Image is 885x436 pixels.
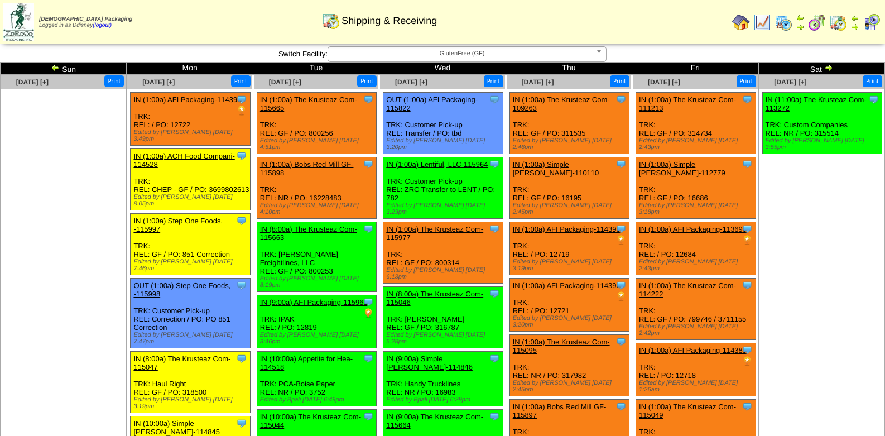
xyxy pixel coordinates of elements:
div: Edited by [PERSON_NAME] [DATE] 2:42pm [639,323,755,337]
img: arrowright.gif [850,22,859,31]
a: [DATE] [+] [774,78,806,86]
div: Edited by [PERSON_NAME] [DATE] 2:45pm [513,202,629,215]
div: Edited by [PERSON_NAME] [DATE] 7:46pm [133,258,249,272]
img: Tooltip [363,94,374,105]
img: Tooltip [868,94,879,105]
div: TRK: REL: GF / PO: 16195 [509,157,629,219]
div: Edited by [PERSON_NAME] [DATE] 3:49pm [133,129,249,142]
div: TRK: Haul Right REL: GF / PO: 318500 [131,352,250,413]
a: IN (1:00a) Step One Foods, -115997 [133,217,223,233]
a: IN (8:00a) The Krusteaz Com-115663 [260,225,357,242]
img: Tooltip [489,159,500,170]
div: TRK: Handy Trucklines REL: NR / PO: 16983 [383,352,503,406]
img: Tooltip [236,353,247,364]
div: TRK: PCA-Boise Paper REL: NR / PO: 3752 [257,352,376,406]
button: Print [863,75,882,87]
img: Tooltip [615,401,627,412]
a: IN (1:00a) The Krusteaz Com-114222 [639,281,736,298]
button: Print [484,75,503,87]
a: [DATE] [+] [521,78,554,86]
span: GlutenFree (GF) [333,47,591,60]
img: arrowleft.gif [51,63,60,72]
div: Edited by [PERSON_NAME] [DATE] 7:47pm [133,332,249,345]
a: IN (1:00a) AFI Packaging-114390 [513,225,621,233]
div: TRK: REL: / PO: 12719 [509,222,629,275]
img: PO [615,291,627,302]
div: TRK: REL: GF / PO: 311535 [509,93,629,154]
img: Tooltip [489,353,500,364]
td: Sat [758,63,884,75]
a: IN (1:00a) Simple [PERSON_NAME]-112779 [639,160,725,177]
img: Tooltip [742,159,753,170]
img: calendarinout.gif [322,12,340,30]
button: Print [737,75,756,87]
a: IN (1:00a) The Krusteaz Com-109263 [513,95,610,112]
div: TRK: Customer Pick-up REL: Correction / PO: PO 851 Correction [131,279,250,348]
img: home.gif [732,13,750,31]
div: TRK: REL: GF / PO: 851 Correction [131,214,250,275]
a: IN (1:00a) Bobs Red Mill GF-115898 [260,160,354,177]
div: TRK: Customer Pick-up REL: Transfer / PO: tbd [383,93,503,154]
a: IN (1:00a) Simple [PERSON_NAME]-110110 [513,160,599,177]
div: TRK: REL: / PO: 12721 [509,279,629,332]
div: Edited by [PERSON_NAME] [DATE] 3:20pm [513,315,629,328]
div: TRK: REL: / PO: 12684 [636,222,756,275]
div: TRK: REL: NR / PO: 317982 [509,335,629,396]
img: calendarcustomer.gif [863,13,881,31]
div: TRK: REL: GF / PO: 314734 [636,93,756,154]
a: [DATE] [+] [648,78,680,86]
a: IN (9:00a) Simple [PERSON_NAME]-114846 [386,354,473,371]
div: Edited by [PERSON_NAME] [DATE] 8:19pm [260,275,376,289]
img: Tooltip [236,94,247,105]
span: Logged in as Ddisney [39,16,132,28]
div: TRK: [PERSON_NAME] Freightlines, LLC REL: GF / PO: 800253 [257,222,376,292]
div: Edited by [PERSON_NAME] [DATE] 3:19pm [513,258,629,272]
span: Shipping & Receiving [342,15,437,27]
div: TRK: Custom Companies REL: NR / PO: 315514 [762,93,882,154]
button: Print [104,75,124,87]
a: IN (1:00a) AFI Packaging-114393 [133,95,241,104]
button: Print [357,75,377,87]
img: PO [363,308,374,319]
div: Edited by [PERSON_NAME] [DATE] 3:46pm [260,332,376,345]
div: Edited by Bpali [DATE] 6:29pm [386,396,502,403]
img: PO [236,105,247,116]
img: PO [742,234,753,246]
div: Edited by [PERSON_NAME] [DATE] 3:20pm [386,137,502,151]
img: Tooltip [363,353,374,364]
div: Edited by [PERSON_NAME] [DATE] 2:43pm [639,137,755,151]
a: IN (1:00a) The Krusteaz Com-111213 [639,95,736,112]
a: IN (1:00a) Lentiful, LLC-115964 [386,160,488,169]
img: Tooltip [742,280,753,291]
img: Tooltip [742,401,753,412]
div: TRK: Customer Pick-up REL: ZRC Transfer to LENT / PO: 782 [383,157,503,219]
img: Tooltip [742,223,753,234]
a: IN (10:00a) Appetite for Hea-114518 [260,354,353,371]
div: TRK: REL: / PO: 12722 [131,93,250,146]
a: IN (10:00a) Simple [PERSON_NAME]-114845 [133,419,220,436]
a: [DATE] [+] [269,78,301,86]
img: Tooltip [489,223,500,234]
div: TRK: REL: / PO: 12718 [636,343,756,396]
div: TRK: REL: GF / PO: 16686 [636,157,756,219]
img: Tooltip [615,336,627,347]
td: Mon [127,63,253,75]
img: Tooltip [489,94,500,105]
a: IN (10:00a) The Krusteaz Com-115044 [260,413,361,429]
a: (logout) [93,22,112,28]
a: IN (8:00a) The Krusteaz Com-115047 [133,354,230,371]
button: Print [231,75,251,87]
div: Edited by [PERSON_NAME] [DATE] 8:05pm [133,194,249,207]
div: Edited by [PERSON_NAME] [DATE] 4:51pm [260,137,376,151]
a: IN (9:00a) The Krusteaz Com-115664 [386,413,483,429]
a: IN (11:00a) The Krusteaz Com-113272 [766,95,867,112]
img: calendarinout.gif [829,13,847,31]
a: IN (1:00a) The Krusteaz Com-115665 [260,95,357,112]
a: [DATE] [+] [16,78,49,86]
img: calendarblend.gif [808,13,826,31]
img: arrowleft.gif [850,13,859,22]
div: Edited by [PERSON_NAME] [DATE] 2:46pm [513,137,629,151]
